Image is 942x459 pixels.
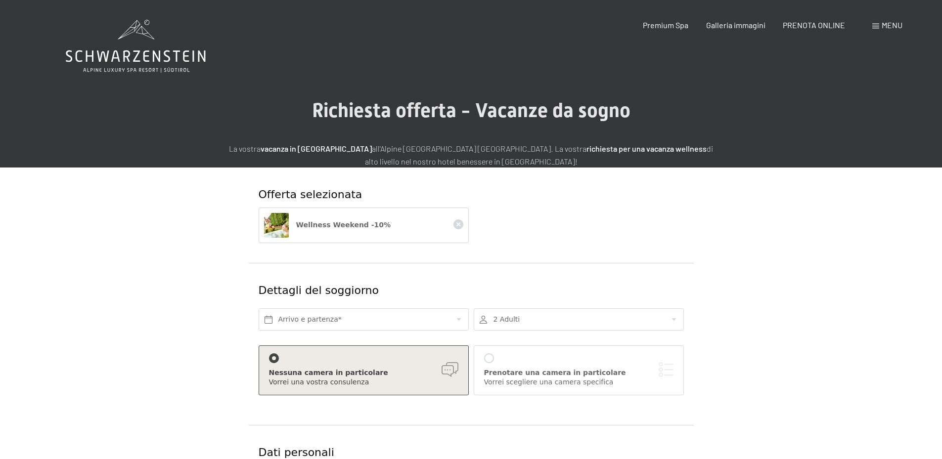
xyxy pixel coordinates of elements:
[259,187,684,203] div: Offerta selezionata
[261,144,372,153] strong: vacanza in [GEOGRAPHIC_DATA]
[259,283,612,298] div: Dettagli del soggiorno
[269,377,458,387] div: Vorrei una vostra consulenza
[643,20,688,30] a: Premium Spa
[312,99,630,122] span: Richiesta offerta - Vacanze da sogno
[586,144,707,153] strong: richiesta per una vacanza wellness
[264,213,289,238] img: Wellness Weekend -10%
[783,20,845,30] a: PRENOTA ONLINE
[269,368,458,378] div: Nessuna camera in particolare
[224,142,718,167] p: La vostra all'Alpine [GEOGRAPHIC_DATA] [GEOGRAPHIC_DATA]. La vostra di alto livello nel nostro ho...
[296,221,391,229] span: Wellness Weekend -10%
[484,368,673,378] div: Prenotare una camera in particolare
[484,377,673,387] div: Vorrei scegliere una camera specifica
[706,20,765,30] a: Galleria immagini
[882,20,902,30] span: Menu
